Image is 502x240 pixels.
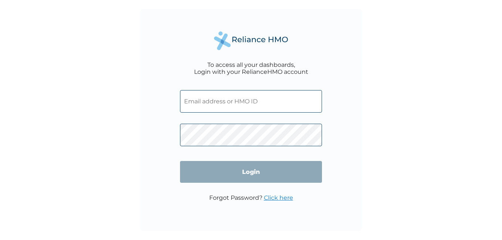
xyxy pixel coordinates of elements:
[194,61,308,75] div: To access all your dashboards, Login with your RelianceHMO account
[264,194,293,201] a: Click here
[180,90,322,113] input: Email address or HMO ID
[214,31,288,50] img: Reliance Health's Logo
[180,161,322,183] input: Login
[209,194,293,201] p: Forgot Password?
